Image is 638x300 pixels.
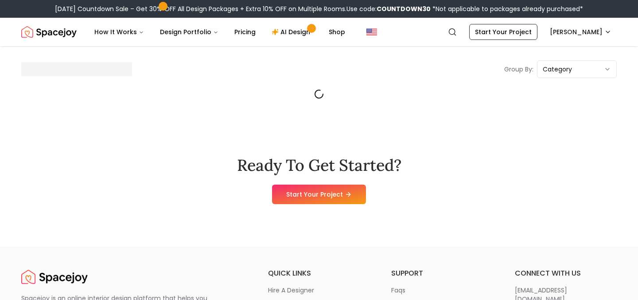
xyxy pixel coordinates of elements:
[21,18,617,46] nav: Global
[265,23,320,41] a: AI Design
[153,23,226,41] button: Design Portfolio
[268,286,370,295] a: hire a designer
[227,23,263,41] a: Pricing
[391,286,405,295] p: faqs
[272,185,366,204] a: Start Your Project
[391,286,493,295] a: faqs
[21,268,88,286] img: Spacejoy Logo
[322,23,352,41] a: Shop
[21,23,77,41] a: Spacejoy
[346,4,431,13] span: Use code:
[504,65,533,74] p: Group By:
[268,286,314,295] p: hire a designer
[237,156,401,174] h2: Ready To Get Started?
[469,24,537,40] a: Start Your Project
[431,4,583,13] span: *Not applicable to packages already purchased*
[515,268,617,279] h6: connect with us
[366,27,377,37] img: United States
[21,268,88,286] a: Spacejoy
[87,23,151,41] button: How It Works
[391,268,493,279] h6: support
[21,23,77,41] img: Spacejoy Logo
[545,24,617,40] button: [PERSON_NAME]
[55,4,583,13] div: [DATE] Countdown Sale – Get 30% OFF All Design Packages + Extra 10% OFF on Multiple Rooms.
[268,268,370,279] h6: quick links
[377,4,431,13] b: COUNTDOWN30
[87,23,352,41] nav: Main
